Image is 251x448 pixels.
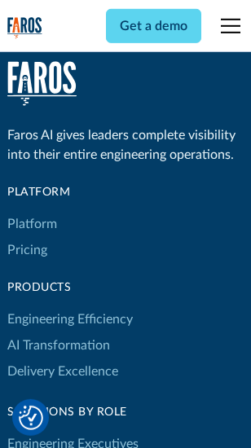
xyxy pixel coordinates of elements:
a: Platform [7,211,57,237]
a: home [7,17,42,40]
div: Solutions by Role [7,404,139,421]
a: home [7,61,77,106]
img: Logo of the analytics and reporting company Faros. [7,17,42,40]
a: Delivery Excellence [7,358,118,384]
a: Engineering Efficiency [7,306,133,332]
div: Faros AI gives leaders complete visibility into their entire engineering operations. [7,125,244,165]
img: Faros Logo White [7,61,77,106]
img: Revisit consent button [19,406,43,430]
div: menu [211,7,244,46]
div: Platform [7,184,133,201]
button: Cookie Settings [19,406,43,430]
a: Pricing [7,237,47,263]
a: AI Transformation [7,332,110,358]
div: products [7,279,133,296]
a: Get a demo [106,9,201,43]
